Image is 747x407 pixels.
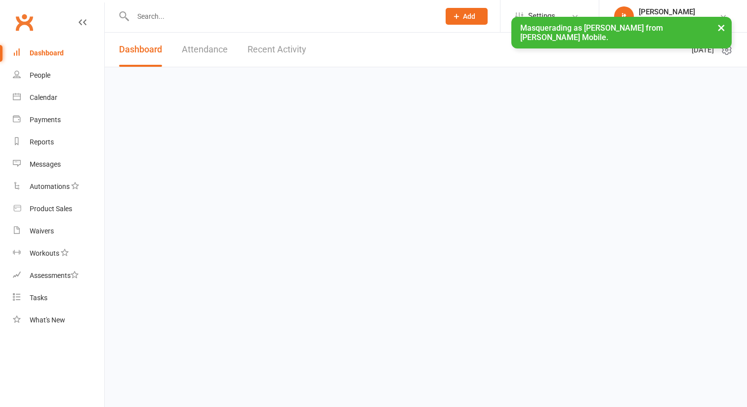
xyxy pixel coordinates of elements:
[30,182,70,190] div: Automations
[30,205,72,213] div: Product Sales
[13,287,104,309] a: Tasks
[13,242,104,265] a: Workouts
[30,138,54,146] div: Reports
[30,49,64,57] div: Dashboard
[30,316,65,324] div: What's New
[13,131,104,153] a: Reports
[463,12,475,20] span: Add
[712,17,730,38] button: ×
[30,294,47,302] div: Tasks
[30,249,59,257] div: Workouts
[528,5,555,27] span: Settings
[130,9,433,23] input: Search...
[13,176,104,198] a: Automations
[639,16,713,25] div: [PERSON_NAME] Mobile
[13,109,104,131] a: Payments
[13,42,104,64] a: Dashboard
[30,93,57,101] div: Calendar
[13,153,104,176] a: Messages
[30,227,54,235] div: Waivers
[30,271,79,279] div: Assessments
[520,23,663,42] span: Masquerading as [PERSON_NAME] from [PERSON_NAME] Mobile.
[614,6,634,26] div: jt
[446,8,488,25] button: Add
[13,198,104,220] a: Product Sales
[30,71,50,79] div: People
[30,116,61,124] div: Payments
[13,220,104,242] a: Waivers
[13,309,104,331] a: What's New
[30,160,61,168] div: Messages
[13,64,104,87] a: People
[639,7,713,16] div: [PERSON_NAME]
[13,265,104,287] a: Assessments
[13,87,104,109] a: Calendar
[12,10,37,35] a: Clubworx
